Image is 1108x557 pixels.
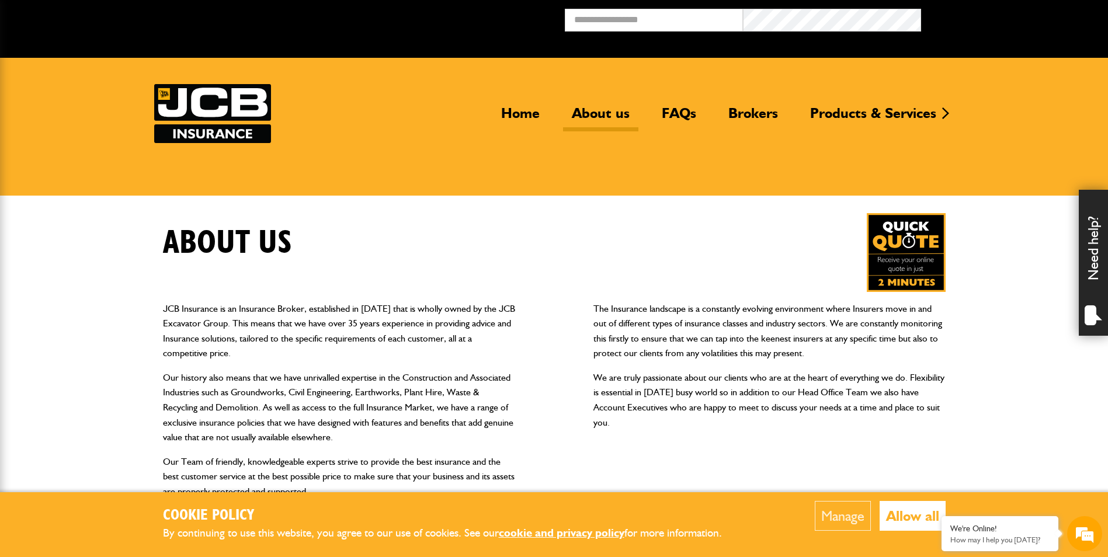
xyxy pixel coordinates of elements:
[950,524,1050,534] div: We're Online!
[653,105,705,131] a: FAQs
[867,213,946,292] img: Quick Quote
[163,454,515,499] p: Our Team of friendly, knowledgeable experts strive to provide the best insurance and the best cus...
[815,501,871,531] button: Manage
[154,84,271,143] a: JCB Insurance Services
[921,9,1099,27] button: Broker Login
[867,213,946,292] a: Get your insurance quote in just 2-minutes
[880,501,946,531] button: Allow all
[163,507,741,525] h2: Cookie Policy
[163,370,515,445] p: Our history also means that we have unrivalled expertise in the Construction and Associated Indus...
[950,535,1050,544] p: How may I help you today?
[163,301,515,361] p: JCB Insurance is an Insurance Broker, established in [DATE] that is wholly owned by the JCB Excav...
[801,105,945,131] a: Products & Services
[593,301,946,361] p: The Insurance landscape is a constantly evolving environment where Insurers move in and out of di...
[154,84,271,143] img: JCB Insurance Services logo
[163,224,292,263] h1: About us
[720,105,787,131] a: Brokers
[163,524,741,542] p: By continuing to use this website, you agree to our use of cookies. See our for more information.
[492,105,548,131] a: Home
[499,526,624,539] a: cookie and privacy policy
[563,105,638,131] a: About us
[593,370,946,430] p: We are truly passionate about our clients who are at the heart of everything we do. Flexibility i...
[1079,190,1108,336] div: Need help?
